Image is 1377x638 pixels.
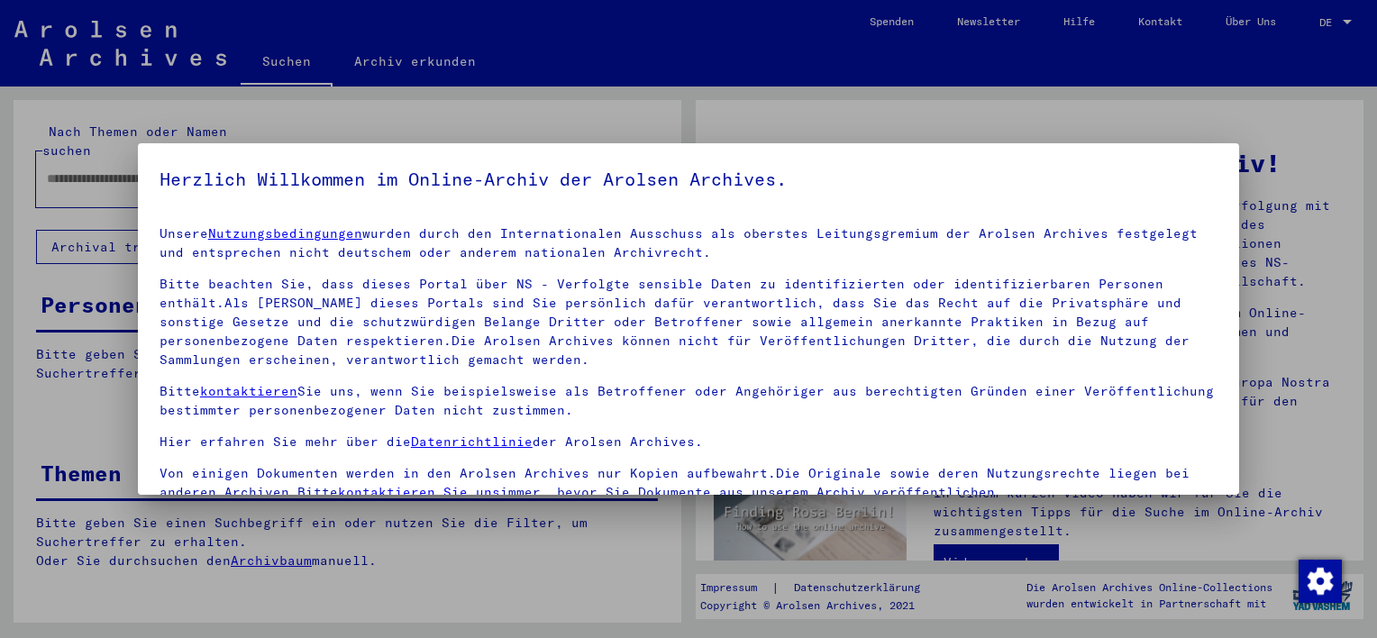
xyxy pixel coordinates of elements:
[160,433,1217,451] p: Hier erfahren Sie mehr über die der Arolsen Archives.
[338,484,500,500] a: kontaktieren Sie uns
[160,165,1217,194] h5: Herzlich Willkommen im Online-Archiv der Arolsen Archives.
[200,383,297,399] a: kontaktieren
[160,464,1217,502] p: Von einigen Dokumenten werden in den Arolsen Archives nur Kopien aufbewahrt.Die Originale sowie d...
[160,224,1217,262] p: Unsere wurden durch den Internationalen Ausschuss als oberstes Leitungsgremium der Arolsen Archiv...
[208,225,362,242] a: Nutzungsbedingungen
[1299,560,1342,603] img: Zustimmung ändern
[160,382,1217,420] p: Bitte Sie uns, wenn Sie beispielsweise als Betroffener oder Angehöriger aus berechtigten Gründen ...
[160,275,1217,369] p: Bitte beachten Sie, dass dieses Portal über NS - Verfolgte sensible Daten zu identifizierten oder...
[411,433,533,450] a: Datenrichtlinie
